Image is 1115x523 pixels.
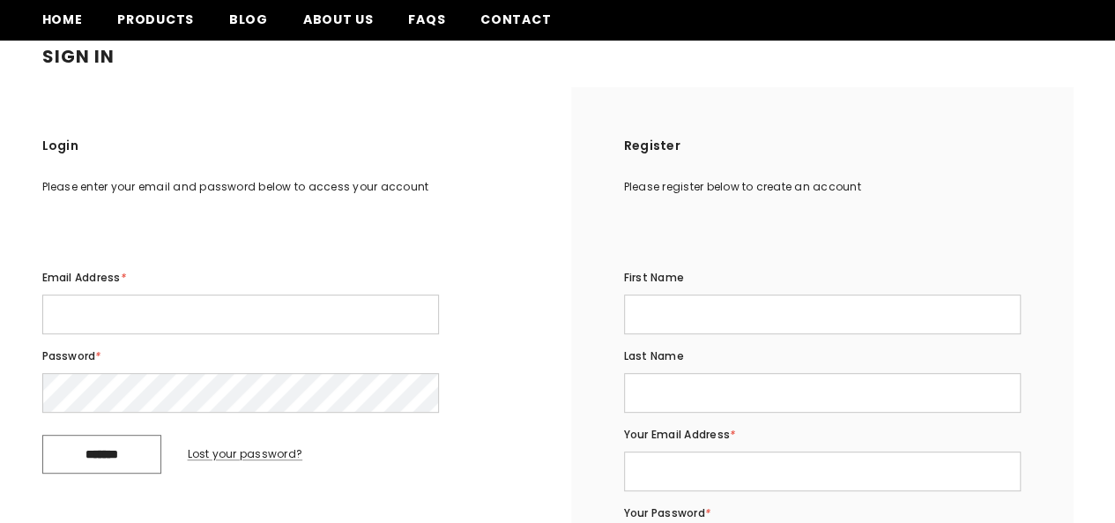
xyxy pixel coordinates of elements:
span: FAQs [408,11,445,28]
label: Email Address [42,268,518,288]
a: FAQs [390,10,463,40]
a: Home [25,10,100,40]
span: Products [117,11,194,28]
span: Contact [480,11,551,28]
span: Blog [229,11,268,28]
a: Contact [463,10,569,40]
a: Blog [212,10,286,40]
span: About us [303,11,374,28]
iframe: Social Login [42,220,518,264]
label: First name [624,268,1021,288]
label: Your Password [624,504,1021,523]
div: Please register below to create an account [624,177,1021,197]
a: About us [286,10,391,40]
span: Home [42,11,83,28]
h2: Register [624,136,1021,170]
h1: Sign in [42,39,1074,87]
label: Password [42,347,518,366]
label: Your Email Address [624,425,1021,445]
iframe: Social Login [624,220,1021,264]
h2: Login [42,136,518,170]
a: Products [100,10,212,40]
div: Please enter your email and password below to access your account [42,177,518,197]
label: Last name [624,347,1021,366]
